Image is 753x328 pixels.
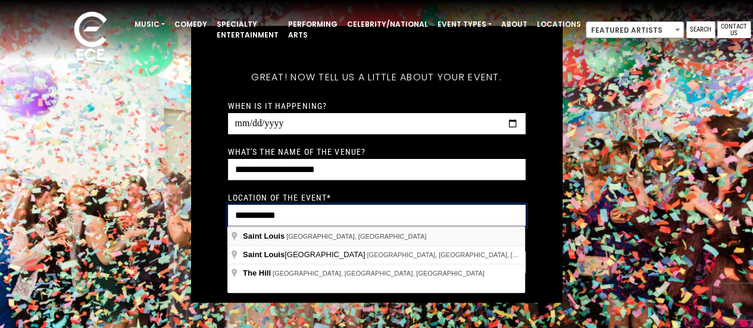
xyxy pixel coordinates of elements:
img: ece_new_logo_whitev2-1.png [61,8,120,66]
label: Location of the event [228,192,332,202]
a: Music [130,14,170,35]
span: [GEOGRAPHIC_DATA] [243,250,367,259]
h5: Great! Now tell us a little about your event. [228,55,526,98]
span: [GEOGRAPHIC_DATA], [GEOGRAPHIC_DATA], [GEOGRAPHIC_DATA] [273,270,485,277]
a: Locations [532,14,586,35]
a: Event Types [433,14,496,35]
label: When is it happening? [228,100,327,111]
a: Comedy [170,14,212,35]
span: Saint Louis [243,250,285,259]
a: Specialty Entertainment [212,14,283,45]
a: Performing Arts [283,14,342,45]
span: [GEOGRAPHIC_DATA], [GEOGRAPHIC_DATA] [286,233,426,240]
span: Saint Louis [243,232,285,240]
span: The Hill [243,268,271,277]
span: Featured Artists [586,22,683,39]
a: Contact Us [717,21,751,38]
a: Celebrity/National [342,14,433,35]
a: Search [686,21,715,38]
label: What's the name of the venue? [228,146,365,157]
span: Featured Artists [586,21,684,38]
span: [GEOGRAPHIC_DATA], [GEOGRAPHIC_DATA], [GEOGRAPHIC_DATA] [367,251,579,258]
a: About [496,14,532,35]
